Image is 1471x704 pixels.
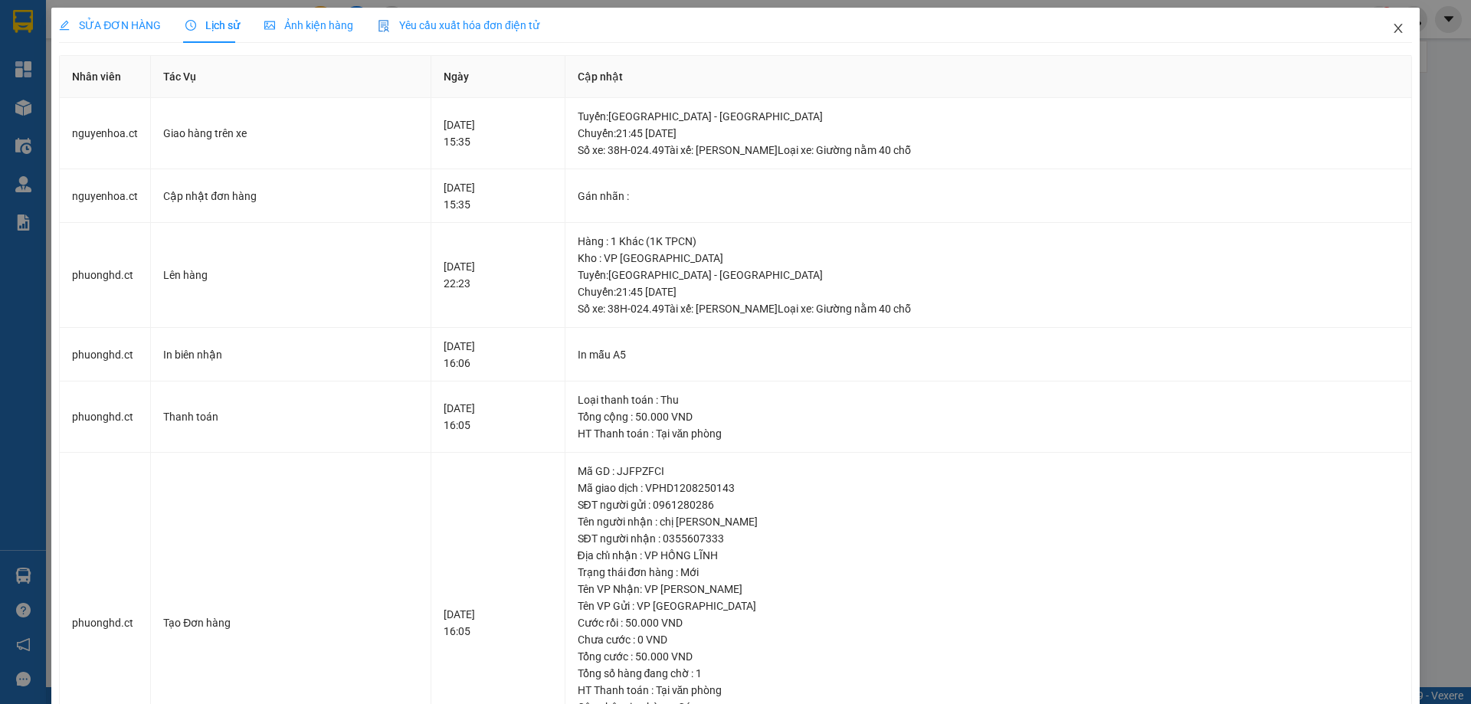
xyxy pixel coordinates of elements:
[444,606,552,640] div: [DATE] 16:05
[578,391,1399,408] div: Loại thanh toán : Thu
[444,179,552,213] div: [DATE] 15:35
[578,513,1399,530] div: Tên người nhận : chị [PERSON_NAME]
[578,346,1399,363] div: In mẫu A5
[60,98,151,169] td: nguyenhoa.ct
[60,169,151,224] td: nguyenhoa.ct
[60,328,151,382] td: phuonghd.ct
[264,19,353,31] span: Ảnh kiện hàng
[163,188,418,205] div: Cập nhật đơn hàng
[578,665,1399,682] div: Tổng số hàng đang chờ : 1
[151,56,431,98] th: Tác Vụ
[431,56,565,98] th: Ngày
[444,338,552,372] div: [DATE] 16:06
[163,614,418,631] div: Tạo Đơn hàng
[59,20,70,31] span: edit
[578,682,1399,699] div: HT Thanh toán : Tại văn phòng
[578,631,1399,648] div: Chưa cước : 0 VND
[444,258,552,292] div: [DATE] 22:23
[1377,8,1420,51] button: Close
[163,346,418,363] div: In biên nhận
[578,530,1399,547] div: SĐT người nhận : 0355607333
[185,20,196,31] span: clock-circle
[578,547,1399,564] div: Địa chỉ nhận : VP HỒNG LĨNH
[578,108,1399,159] div: Tuyến : [GEOGRAPHIC_DATA] - [GEOGRAPHIC_DATA] Chuyến: 21:45 [DATE] Số xe: 38H-024.49 Tài xế: [PER...
[185,19,240,31] span: Lịch sử
[578,480,1399,496] div: Mã giao dịch : VPHD1208250143
[378,19,539,31] span: Yêu cầu xuất hóa đơn điện tử
[60,56,151,98] th: Nhân viên
[1392,22,1404,34] span: close
[444,400,552,434] div: [DATE] 16:05
[60,381,151,453] td: phuonghd.ct
[578,233,1399,250] div: Hàng : 1 Khác (1K TPCN)
[60,223,151,328] td: phuonghd.ct
[264,20,275,31] span: picture
[163,125,418,142] div: Giao hàng trên xe
[578,408,1399,425] div: Tổng cộng : 50.000 VND
[59,19,161,31] span: SỬA ĐƠN HÀNG
[578,614,1399,631] div: Cước rồi : 50.000 VND
[578,598,1399,614] div: Tên VP Gửi : VP [GEOGRAPHIC_DATA]
[578,648,1399,665] div: Tổng cước : 50.000 VND
[444,116,552,150] div: [DATE] 15:35
[565,56,1412,98] th: Cập nhật
[578,463,1399,480] div: Mã GD : JJFPZFCI
[163,267,418,283] div: Lên hàng
[578,496,1399,513] div: SĐT người gửi : 0961280286
[578,250,1399,267] div: Kho : VP [GEOGRAPHIC_DATA]
[578,267,1399,317] div: Tuyến : [GEOGRAPHIC_DATA] - [GEOGRAPHIC_DATA] Chuyến: 21:45 [DATE] Số xe: 38H-024.49 Tài xế: [PER...
[578,564,1399,581] div: Trạng thái đơn hàng : Mới
[578,581,1399,598] div: Tên VP Nhận: VP [PERSON_NAME]
[578,425,1399,442] div: HT Thanh toán : Tại văn phòng
[378,20,390,32] img: icon
[578,188,1399,205] div: Gán nhãn :
[163,408,418,425] div: Thanh toán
